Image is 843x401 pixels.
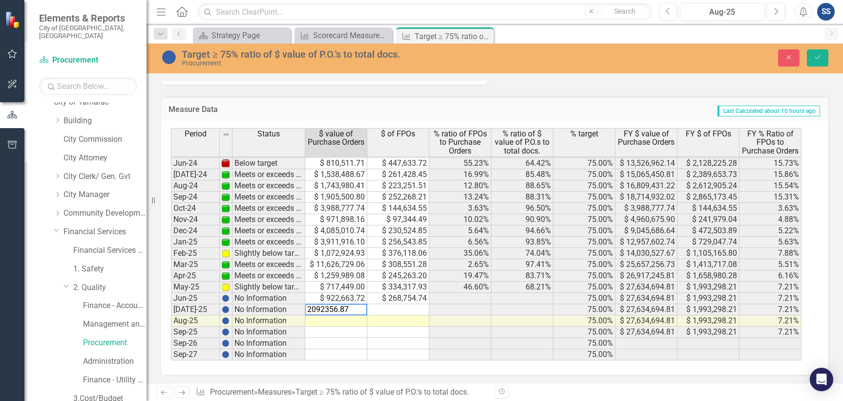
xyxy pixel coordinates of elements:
td: $ 447,633.72 [367,158,429,169]
td: $ 1,538,488.67 [305,169,367,180]
span: FY $ value of Purchase Orders [617,130,675,147]
span: $ value of Purchase Orders [307,130,365,147]
td: $ 261,428.45 [367,169,429,180]
input: Search Below... [39,78,137,95]
td: $ 9,045,686.64 [615,225,677,237]
td: 75.00% [553,293,615,304]
div: Aug-25 [683,6,761,18]
td: $ 14,030,527.67 [615,248,677,259]
td: Meets or exceeds target [232,180,305,192]
span: Period [185,130,207,138]
td: $ 27,634,694.81 [615,327,677,338]
td: $ 1,993,298.21 [677,282,739,293]
td: Jun-24 [171,158,220,169]
a: 2. Quality [73,282,147,293]
td: $ 245,263.20 [367,270,429,282]
td: 75.00% [553,259,615,270]
td: 75.00% [553,192,615,203]
td: 12.80% [429,180,491,192]
a: Finance - Accounting [83,300,147,312]
button: SS [817,3,835,21]
td: $ 2,389,653.73 [677,169,739,180]
img: 1UOPjbPZzarJnojPNnPdqcrKqsyubKg2UwelywlROmNPl+gdMW9Kb8ri8GgAAAABJRU5ErkJggg== [222,193,230,201]
a: 1. Safety [73,264,147,275]
td: $ 3,988,777.74 [305,203,367,214]
td: 55.23% [429,158,491,169]
span: Search [614,7,635,15]
td: 88.65% [491,180,553,192]
td: Slightly below target [232,248,305,259]
td: Meets or exceeds target [232,214,305,225]
td: $ 971,898.16 [305,214,367,225]
td: $ 1,993,298.21 [677,293,739,304]
td: $ 1,905,500.80 [305,192,367,203]
a: Administration [83,356,147,367]
td: $ 4,085,010.74 [305,225,367,237]
div: Scorecard Measures Data (FY To Date) [313,29,390,42]
td: $ 717,449.00 [305,282,367,293]
td: 4.88% [739,214,801,225]
td: 85.48% [491,169,553,180]
img: 1UOPjbPZzarJnojPNnPdqcrKqsyubKg2UwelywlROmNPl+gdMW9Kb8ri8GgAAAABJRU5ErkJggg== [222,227,230,235]
td: Meets or exceeds target [232,237,305,248]
a: Building [63,115,147,127]
td: $ 27,634,694.81 [615,315,677,327]
td: 15.31% [739,192,801,203]
td: 75.00% [553,248,615,259]
td: 68.21% [491,282,553,293]
button: Aug-25 [680,3,764,21]
img: 1UOPjbPZzarJnojPNnPdqcrKqsyubKg2UwelywlROmNPl+gdMW9Kb8ri8GgAAAABJRU5ErkJggg== [222,204,230,212]
img: 1UOPjbPZzarJnojPNnPdqcrKqsyubKg2UwelywlROmNPl+gdMW9Kb8ri8GgAAAABJRU5ErkJggg== [222,238,230,246]
td: 3.63% [429,203,491,214]
td: $ 922,663.72 [305,293,367,304]
td: 15.54% [739,180,801,192]
td: 5.22% [739,225,801,237]
td: 16.99% [429,169,491,180]
img: P5LKOg1sb8zeUYFL+N4OvWQAAAABJRU5ErkJggg== [222,283,230,291]
td: $ 4,960,675.90 [615,214,677,225]
td: 75.00% [553,237,615,248]
td: No Information [232,293,305,304]
img: No Information [161,49,177,65]
td: $ 729,047.74 [677,237,739,248]
td: 15.86% [739,169,801,180]
td: $ 1,413,717.08 [677,259,739,270]
td: 93.85% [491,237,553,248]
td: $ 230,524.85 [367,225,429,237]
td: Meets or exceeds target [232,169,305,180]
td: $ 26,917,245.81 [615,270,677,282]
td: 75.00% [553,225,615,237]
td: $ 2,612,905.24 [677,180,739,192]
a: Financial Services Scorecard [73,245,147,256]
td: Sep-24 [171,192,220,203]
td: Feb-25 [171,248,220,259]
td: $ 144,634.55 [677,203,739,214]
td: 94.66% [491,225,553,237]
td: No Information [232,327,305,338]
td: $ 3,911,916.10 [305,237,367,248]
input: Search ClearPoint... [198,3,652,21]
a: Scorecard Measures Data (FY To Date) [297,29,390,42]
span: % target [570,130,598,138]
td: $ 15,065,450.81 [615,169,677,180]
a: Community Development [63,208,147,219]
td: Meets or exceeds target [232,225,305,237]
td: $ 97,344.49 [367,214,429,225]
img: BgCOk07PiH71IgAAAABJRU5ErkJggg== [222,339,230,347]
td: 75.00% [553,214,615,225]
td: Below target [232,158,305,169]
td: $ 1,993,298.21 [677,327,739,338]
td: 13.24% [429,192,491,203]
td: 7.21% [739,282,801,293]
a: Procurement [210,387,254,397]
td: 64.42% [491,158,553,169]
td: Sep-26 [171,338,220,349]
a: Measures [258,387,292,397]
img: P5LKOg1sb8zeUYFL+N4OvWQAAAABJRU5ErkJggg== [222,249,230,257]
img: 1UOPjbPZzarJnojPNnPdqcrKqsyubKg2UwelywlROmNPl+gdMW9Kb8ri8GgAAAABJRU5ErkJggg== [222,171,230,178]
td: Meets or exceeds target [232,259,305,270]
img: BgCOk07PiH71IgAAAABJRU5ErkJggg== [222,306,230,313]
a: City of Tamarac [54,97,147,108]
td: 2.65% [429,259,491,270]
img: WFgIVf4bZjIWvbPt0csAAAAASUVORK5CYII= [222,159,230,167]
